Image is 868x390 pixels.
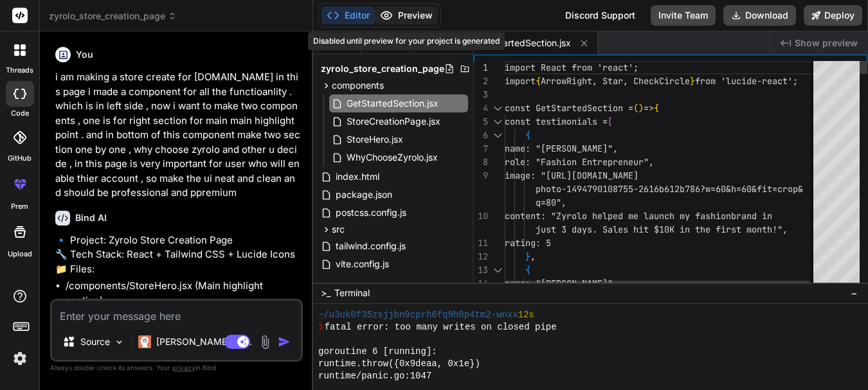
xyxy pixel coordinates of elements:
[505,170,638,181] span: image: "[URL][DOMAIN_NAME]
[651,5,716,26] button: Invite Team
[525,264,530,276] span: {
[474,169,488,182] div: 9
[11,201,28,212] label: prem
[172,364,195,371] span: privacy
[795,37,858,49] span: Show preview
[258,335,273,350] img: attachment
[489,102,506,115] div: Click to collapse the range.
[505,102,633,114] span: const GetStartedSection =
[6,65,33,76] label: threads
[9,348,31,369] img: settings
[505,237,551,249] span: rating: 5
[505,116,608,127] span: const testimonials =
[505,156,654,168] span: role: "Fashion Entrepreneur",
[536,224,788,235] span: just 3 days. Sales hit $10K in the first month!",
[334,238,407,254] span: tailwind.config.js
[695,75,798,87] span: from 'lucide-react';
[474,250,488,263] div: 12
[536,75,541,87] span: {
[345,114,442,129] span: StoreCreationPage.jsx
[474,155,488,169] div: 8
[723,5,796,26] button: Download
[530,251,536,262] span: ,
[474,129,488,142] div: 6
[474,236,488,250] div: 11
[80,335,110,348] p: Source
[11,108,29,119] label: code
[334,169,381,184] span: index.html
[654,102,659,114] span: {
[321,62,444,75] span: zyrolo_store_creation_page
[505,75,536,87] span: import
[49,10,177,22] span: zyrolo_store_creation_page
[474,115,488,129] div: 5
[474,142,488,155] div: 7
[50,362,303,374] p: Always double-check its answers. Your in Bind
[633,102,638,114] span: (
[345,132,404,147] span: StoreHero.jsx
[851,287,858,299] span: −
[308,32,505,50] div: Disabled until preview for your project is generated
[536,197,566,208] span: q=80",
[489,115,506,129] div: Click to collapse the range.
[156,335,252,348] p: [PERSON_NAME] 4 S..
[55,233,300,277] p: 🔹 Project: Zyrolo Store Creation Page 🔧 Tech Stack: React + Tailwind CSS + Lucide Icons 📁 Files:
[731,210,772,222] span: brand in
[474,209,488,223] div: 10
[557,5,643,26] div: Discord Support
[489,129,506,142] div: Click to collapse the range.
[525,129,530,141] span: {
[321,287,330,299] span: >_
[525,251,530,262] span: }
[474,88,488,102] div: 3
[76,48,93,61] h6: You
[345,96,440,111] span: GetStartedSection.jsx
[541,75,690,87] span: ArrowRight, Star, CheckCircle
[66,279,300,308] li: /components/StoreHero.jsx (Main highlight section)
[479,37,571,49] span: GetStartedSection.jsx
[638,102,644,114] span: )
[505,143,618,154] span: name: "[PERSON_NAME]",
[318,321,325,333] span: ❯
[318,358,480,370] span: runtime.throw({0x9deaa, 0x1e})
[536,183,793,195] span: photo-1494790108755-2616b612b786?w=60&h=60&fit=cro
[690,75,695,87] span: }
[489,263,506,277] div: Click to collapse the range.
[608,116,613,127] span: [
[375,6,438,24] button: Preview
[8,249,32,260] label: Upload
[278,335,291,348] img: icon
[8,153,32,164] label: GitHub
[332,223,345,236] span: src
[505,62,638,73] span: import React from 'react';
[114,337,125,348] img: Pick Models
[138,335,151,348] img: Claude 4 Sonnet
[325,321,557,333] span: fatal error: too many writes on closed pipe
[318,309,518,321] span: ~/u3uk0f35zsjjbn9cprh6fq9h0p4tm2-wnxx
[793,183,803,195] span: p&
[644,102,654,114] span: =>
[334,187,393,202] span: package.json
[518,309,534,321] span: 12s
[321,6,375,24] button: Editor
[334,205,408,220] span: postcss.config.js
[75,211,107,224] h6: Bind AI
[334,287,370,299] span: Terminal
[474,61,488,75] div: 1
[505,278,618,289] span: name: "[PERSON_NAME]",
[474,102,488,115] div: 4
[318,346,437,358] span: goroutine 6 [running]:
[804,5,862,26] button: Deploy
[345,150,439,165] span: WhyChooseZyrolo.jsx
[474,277,488,290] div: 14
[332,79,384,92] span: components
[318,370,431,382] span: runtime/panic.go:1047
[474,75,488,88] div: 2
[55,70,300,200] p: i am making a store create for [DOMAIN_NAME] in this page i made a component for all the functioa...
[334,256,390,272] span: vite.config.js
[505,210,731,222] span: content: "Zyrolo helped me launch my fashion
[848,283,860,303] button: −
[474,263,488,277] div: 13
